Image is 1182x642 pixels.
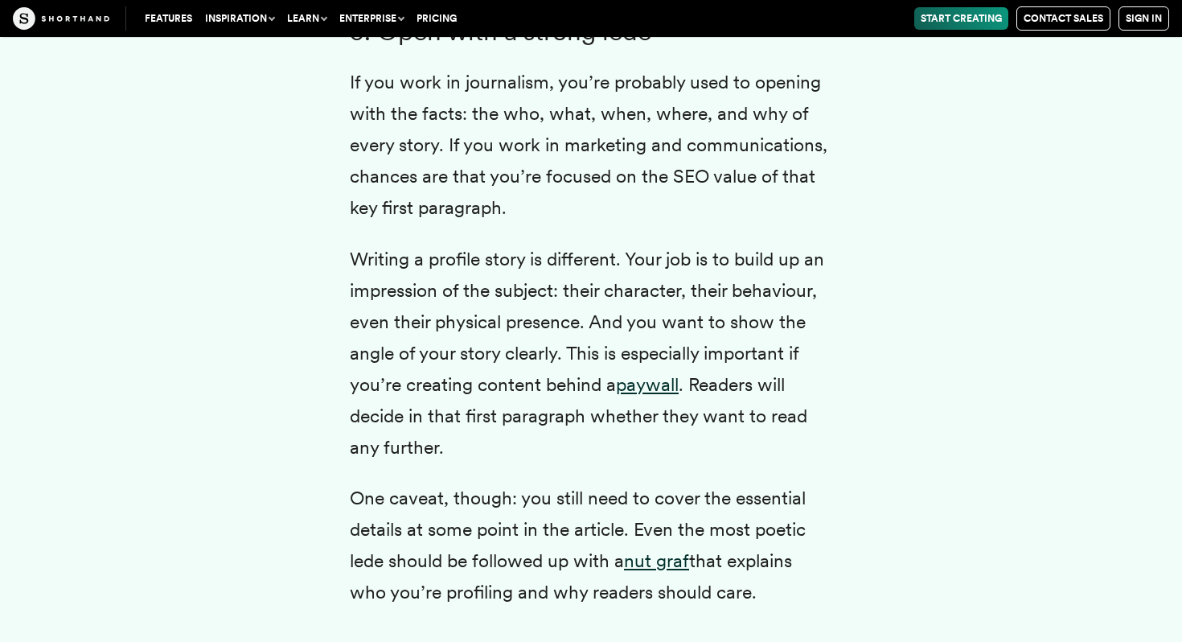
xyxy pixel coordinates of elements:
[350,483,832,608] p: One caveat, though: you still need to cover the essential details at some point in the article. E...
[616,373,679,396] a: paywall
[914,7,1008,30] a: Start Creating
[199,7,281,30] button: Inspiration
[281,7,333,30] button: Learn
[333,7,410,30] button: Enterprise
[350,244,832,464] p: Writing a profile story is different. Your job is to build up an impression of the subject: their...
[410,7,463,30] a: Pricing
[1118,6,1169,31] a: Sign in
[350,67,832,224] p: If you work in journalism, you’re probably used to opening with the facts: the who, what, when, w...
[1016,6,1110,31] a: Contact Sales
[138,7,199,30] a: Features
[624,549,689,572] a: nut graf
[13,7,109,30] img: The Craft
